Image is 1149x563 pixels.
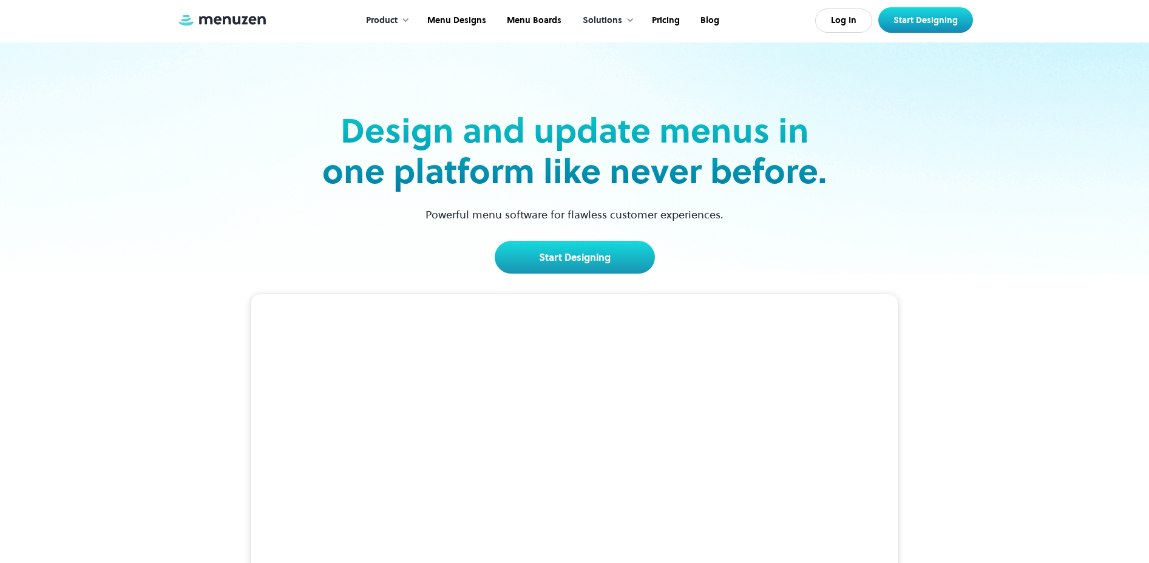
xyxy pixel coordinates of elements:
a: Menu Designs [416,2,495,39]
div: Product [366,14,398,27]
h2: Design and update menus in one platform like never before. [319,110,831,192]
div: Solutions [571,2,640,39]
div: Solutions [583,14,622,27]
a: Log In [815,8,872,33]
div: Product [354,2,416,39]
a: Start Designing [495,241,655,274]
a: Start Designing [878,7,973,33]
a: Menu Boards [495,2,571,39]
p: Powerful menu software for flawless customer experiences. [410,206,739,223]
a: Blog [689,2,728,39]
a: Pricing [640,2,689,39]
